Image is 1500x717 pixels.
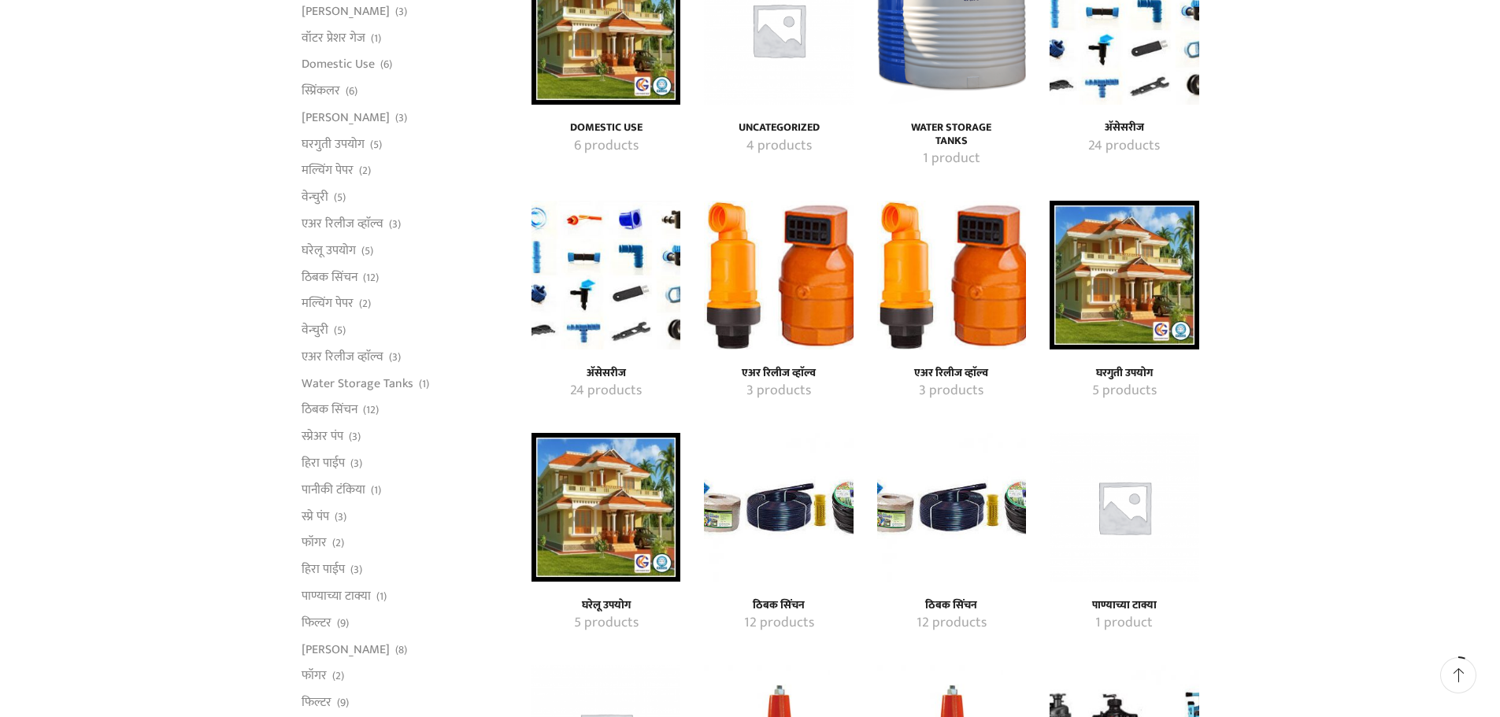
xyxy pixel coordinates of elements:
[302,184,328,211] a: वेन्चुरी
[721,121,835,135] h4: Uncategorized
[395,4,407,20] span: (3)
[1067,613,1181,634] a: Visit product category पाण्याच्या टाक्या
[302,423,343,450] a: स्प्रेअर पंप
[894,367,1009,380] a: Visit product category एअर रिलीज व्हाॅल्व
[877,433,1026,582] img: ठिबक सिंचन
[704,201,853,349] img: एअर रिलीज व्हाॅल्व
[370,137,382,153] span: (5)
[302,131,365,157] a: घरगुती उपयोग
[359,163,371,179] span: (2)
[894,121,1009,148] h4: Water Storage Tanks
[744,613,814,634] mark: 12 products
[894,367,1009,380] h4: एअर रिलीज व्हाॅल्व
[302,104,390,131] a: [PERSON_NAME]
[302,237,356,264] a: घरेलू उपयोग
[361,243,373,259] span: (5)
[1067,367,1181,380] h4: घरगुती उपयोग
[1067,599,1181,612] h4: पाण्याच्या टाक्या
[549,367,663,380] a: Visit product category अ‍ॅसेसरीज
[531,433,680,582] img: घरेलू उपयोग
[704,433,853,582] a: Visit product category ठिबक सिंचन
[302,157,354,184] a: मल्चिंग पेपर
[1050,433,1198,582] img: पाण्याच्या टाक्या
[302,476,365,503] a: पानीकी टंकिया
[302,211,383,238] a: एअर रिलीज व्हाॅल्व
[332,668,344,684] span: (2)
[395,110,407,126] span: (3)
[302,663,327,689] a: फॉगर
[350,456,362,471] span: (3)
[302,264,357,290] a: ठिबक सिंचन
[376,589,387,604] span: (1)
[574,136,639,157] mark: 6 products
[1067,381,1181,401] a: Visit product category घरगुती उपयोग
[349,429,361,445] span: (3)
[1050,201,1198,349] a: Visit product category घरगुती उपयोग
[877,433,1026,582] a: Visit product category ठिबक सिंचन
[549,121,663,135] a: Visit product category Domestic Use
[359,296,371,312] span: (2)
[334,323,346,338] span: (5)
[919,381,983,401] mark: 3 products
[894,121,1009,148] a: Visit product category Water Storage Tanks
[419,376,429,392] span: (1)
[302,556,345,583] a: हिरा पाईप
[350,562,362,578] span: (3)
[894,599,1009,612] a: Visit product category ठिबक सिंचन
[549,136,663,157] a: Visit product category Domestic Use
[746,381,811,401] mark: 3 products
[721,381,835,401] a: Visit product category एअर रिलीज व्हाॅल्व
[302,503,329,530] a: स्प्रे पंप
[1088,136,1160,157] mark: 24 products
[302,450,345,477] a: हिरा पाईप
[1067,136,1181,157] a: Visit product category अ‍ॅसेसरीज
[923,149,980,169] mark: 1 product
[302,24,365,51] a: वॉटर प्रेशर गेज
[335,509,346,525] span: (3)
[302,609,331,636] a: फिल्टर
[389,349,401,365] span: (3)
[746,136,812,157] mark: 4 products
[302,317,328,344] a: वेन्चुरी
[1067,121,1181,135] a: Visit product category अ‍ॅसेसरीज
[549,613,663,634] a: Visit product category घरेलू उपयोग
[302,530,327,556] a: फॉगर
[721,136,835,157] a: Visit product category Uncategorized
[549,121,663,135] h4: Domestic Use
[302,51,375,78] a: Domestic Use
[917,613,987,634] mark: 12 products
[721,367,835,380] a: Visit product category एअर रिलीज व्हाॅल्व
[389,216,401,232] span: (3)
[1050,201,1198,349] img: घरगुती उपयोग
[371,482,381,498] span: (1)
[721,599,835,612] h4: ठिबक सिंचन
[334,190,346,205] span: (5)
[894,613,1009,634] a: Visit product category ठिबक सिंचन
[721,613,835,634] a: Visit product category ठिबक सिंचन
[574,613,639,634] mark: 5 products
[1095,613,1153,634] mark: 1 product
[894,599,1009,612] h4: ठिबक सिंचन
[531,201,680,349] img: अ‍ॅसेसरीज
[302,582,371,609] a: पाण्याच्या टाक्या
[894,149,1009,169] a: Visit product category Water Storage Tanks
[531,201,680,349] a: Visit product category अ‍ॅसेसरीज
[332,535,344,551] span: (2)
[371,31,381,46] span: (1)
[337,615,349,631] span: (9)
[1050,433,1198,582] a: Visit product category पाण्याच्या टाक्या
[877,201,1026,349] a: Visit product category एअर रिलीज व्हाॅल्व
[1067,599,1181,612] a: Visit product category पाण्याच्या टाक्या
[894,381,1009,401] a: Visit product category एअर रिलीज व्हाॅल्व
[302,343,383,370] a: एअर रिलीज व्हाॅल्व
[337,695,349,711] span: (9)
[395,642,407,658] span: (8)
[549,381,663,401] a: Visit product category अ‍ॅसेसरीज
[346,83,357,99] span: (6)
[302,290,354,317] a: मल्चिंग पेपर
[721,599,835,612] a: Visit product category ठिबक सिंचन
[704,433,853,582] img: ठिबक सिंचन
[302,397,357,423] a: ठिबक सिंचन
[531,433,680,582] a: Visit product category घरेलू उपयोग
[302,78,340,105] a: स्प्रिंकलर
